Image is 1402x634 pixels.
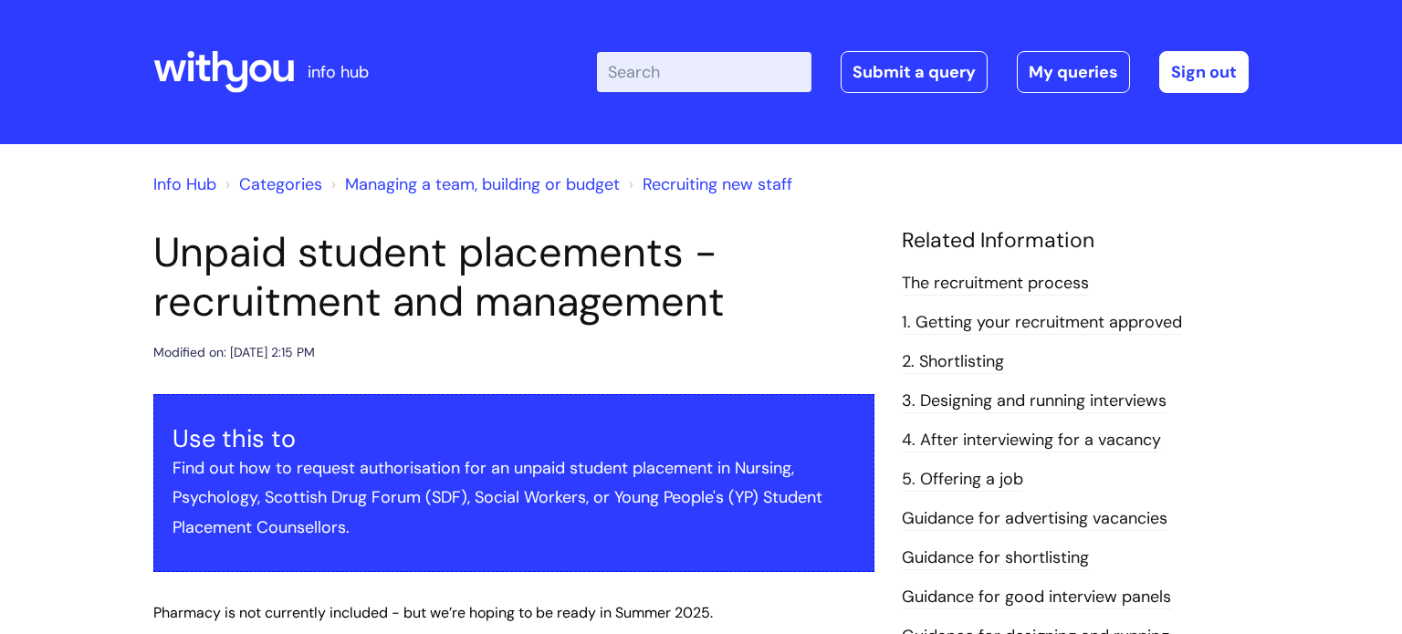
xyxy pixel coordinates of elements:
[624,170,792,199] li: Recruiting new staff
[902,311,1182,335] a: 1. Getting your recruitment approved
[1017,51,1130,93] a: My queries
[221,170,322,199] li: Solution home
[902,350,1004,374] a: 2. Shortlisting
[173,424,855,453] h3: Use this to
[239,173,322,195] a: Categories
[153,228,874,327] h1: Unpaid student placements - recruitment and management
[308,57,369,87] p: info hub
[902,586,1171,609] a: Guidance for good interview panels
[841,51,988,93] a: Submit a query
[153,603,713,622] span: Pharmacy is not currently included - but we’re hoping to be ready in Summer 2025.
[173,453,855,542] p: Find out how to request authorisation for an unpaid student placement in Nursing, Psychology, Sco...
[902,429,1161,452] a: 4. After interviewing for a vacancy
[902,272,1089,296] a: The recruitment process
[902,546,1089,570] a: Guidance for shortlisting
[902,468,1023,492] a: 5. Offering a job
[1159,51,1249,93] a: Sign out
[153,341,315,364] div: Modified on: [DATE] 2:15 PM
[327,170,620,199] li: Managing a team, building or budget
[153,173,216,195] a: Info Hub
[643,173,792,195] a: Recruiting new staff
[902,390,1167,413] a: 3. Designing and running interviews
[902,228,1249,254] h4: Related Information
[345,173,620,195] a: Managing a team, building or budget
[597,52,811,92] input: Search
[902,507,1167,531] a: Guidance for advertising vacancies
[597,51,1249,93] div: | -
